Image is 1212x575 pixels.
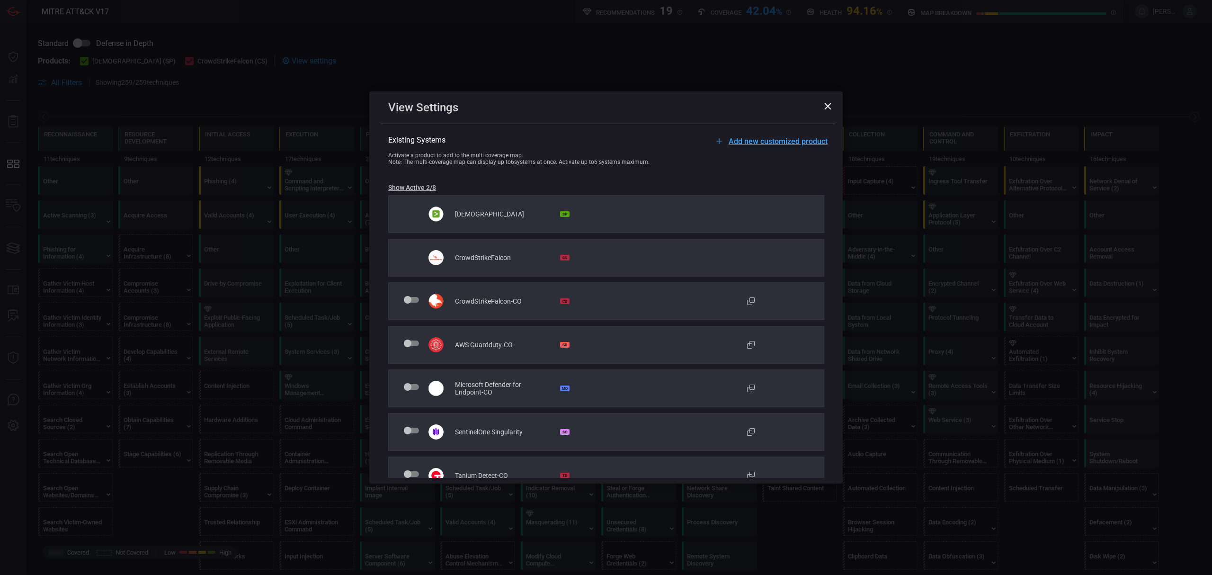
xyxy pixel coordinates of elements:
img: svg+xml;base64,PHN2ZyB3aWR0aD0iMzYiIGhlaWdodD0iMzYiIHZpZXdCb3g9IjAgMCAzNiAzNiIgZmlsbD0ibm9uZSIgeG... [428,337,444,352]
button: Clone [745,426,757,438]
span: SentinelOne Singularity [455,428,523,436]
img: svg+xml;base64,PD94bWwgdmVyc2lvbj0iMS4wIiBlbmNvZGluZz0iVVRGLTgiPz48c3ZnIGlkPSJMYXllcl8yIiB4bWxucz... [428,468,444,483]
img: svg+xml;base64,PD94bWwgdmVyc2lvbj0iMS4wIiBlbmNvZGluZz0iVVRGLTgiPz4KPCFET0NUWVBFIHN2ZyBQVUJMSUMgIi... [428,250,444,265]
button: Clone [745,296,757,307]
span: AWS Guardduty-CO [455,341,513,349]
div: CS [560,255,570,261]
div: Existing Systems [388,135,843,144]
div: GD [560,342,570,348]
div: SP [560,211,570,217]
button: Show Active 2/8 [388,184,436,191]
img: svg+xml;base64,PHN2ZyB3aWR0aD0iMzYiIGhlaWdodD0iMzciIHZpZXdCb3g9IjAgMCAzNiAzNyIgZmlsbD0ibm9uZSIgeG... [428,207,444,222]
div: View Settings [388,101,828,114]
div: TD [560,473,570,478]
button: Add new customized product [713,135,828,147]
span: Microsoft Defender for Endpoint-CO [455,381,551,396]
button: Clone [745,339,757,350]
span: CrowdStrikeFalcon [455,254,511,261]
span: [DEMOGRAPHIC_DATA] [455,210,524,218]
span: Add new customized product [729,137,828,146]
div: SO [560,429,570,435]
div: CS [560,298,570,304]
button: Clone [745,470,757,481]
span: CrowdStrikeFalcon-CO [455,297,522,305]
div: Note: The multi-coverage map can display up to 6 systems at once. Activate up to 6 systems maximum. [388,159,843,165]
div: Activate a product to add to the multi coverage map. [388,152,843,159]
img: svg+xml;base64,PHN2ZyB3aWR0aD0iMzYiIGhlaWdodD0iMzciIHZpZXdCb3g9IjAgMCAzNiAzNyIgZmlsbD0ibm9uZSIgeG... [428,294,444,309]
button: Clone [745,383,757,394]
img: svg+xml;base64,PD94bWwgdmVyc2lvbj0iMS4wIiBlbmNvZGluZz0idXRmLTgiPz4KPCEtLSBHZW5lcmF0b3I6IEFkb2JlIE... [428,424,444,440]
span: Tanium Detect-CO [455,472,508,479]
div: MD [560,386,570,391]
